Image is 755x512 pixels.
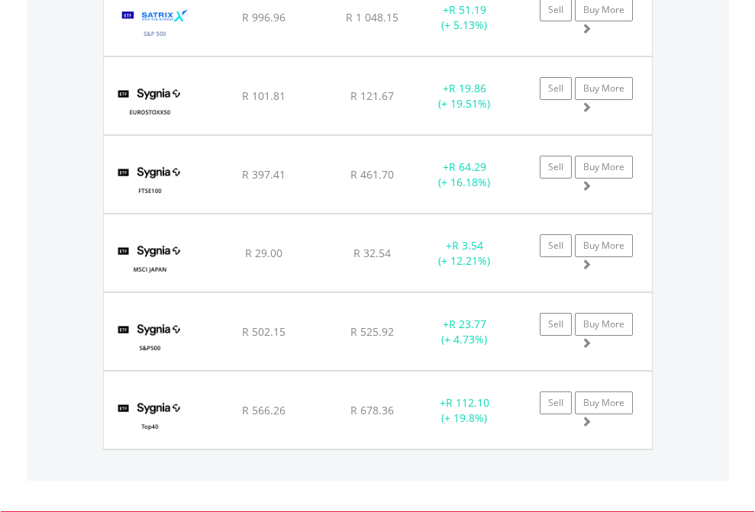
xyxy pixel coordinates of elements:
[446,395,489,410] span: R 112.10
[417,81,512,111] div: + (+ 19.51%)
[350,89,394,103] span: R 121.67
[242,403,286,417] span: R 566.26
[346,10,398,24] span: R 1 048.15
[245,246,282,260] span: R 29.00
[540,156,572,179] a: Sell
[540,313,572,336] a: Sell
[111,76,189,130] img: TFSA.SYGEU.png
[540,77,572,100] a: Sell
[111,312,189,366] img: TFSA.SYG500.png
[540,391,572,414] a: Sell
[111,233,189,288] img: TFSA.SYGJP.png
[575,156,633,179] a: Buy More
[417,159,512,190] div: + (+ 16.18%)
[242,10,286,24] span: R 996.96
[449,81,486,95] span: R 19.86
[350,324,394,339] span: R 525.92
[575,313,633,336] a: Buy More
[350,167,394,182] span: R 461.70
[242,324,286,339] span: R 502.15
[417,395,512,426] div: + (+ 19.8%)
[350,403,394,417] span: R 678.36
[353,246,391,260] span: R 32.54
[575,234,633,257] a: Buy More
[452,238,483,253] span: R 3.54
[575,77,633,100] a: Buy More
[449,317,486,331] span: R 23.77
[111,391,189,445] img: TFSA.SYGT40.png
[111,155,189,209] img: TFSA.SYGUK.png
[417,238,512,269] div: + (+ 12.21%)
[449,2,486,17] span: R 51.19
[417,2,512,33] div: + (+ 5.13%)
[242,167,286,182] span: R 397.41
[449,159,486,174] span: R 64.29
[242,89,286,103] span: R 101.81
[540,234,572,257] a: Sell
[575,391,633,414] a: Buy More
[417,317,512,347] div: + (+ 4.73%)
